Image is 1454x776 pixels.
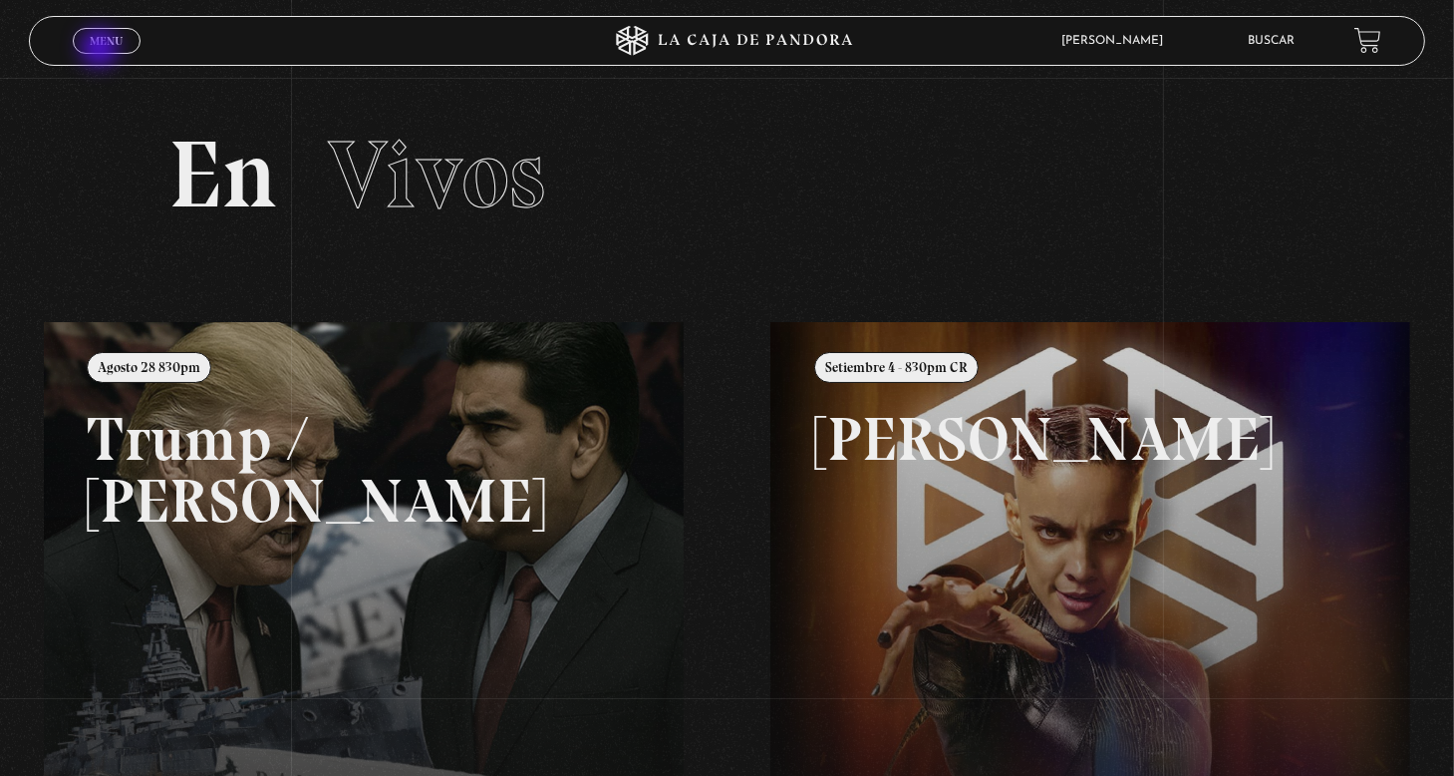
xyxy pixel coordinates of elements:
a: Buscar [1248,35,1295,47]
a: View your shopping cart [1354,27,1381,54]
span: Vivos [328,118,545,231]
span: Menu [90,35,123,47]
span: Cerrar [84,51,131,65]
span: [PERSON_NAME] [1051,35,1183,47]
h2: En [168,128,1286,222]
